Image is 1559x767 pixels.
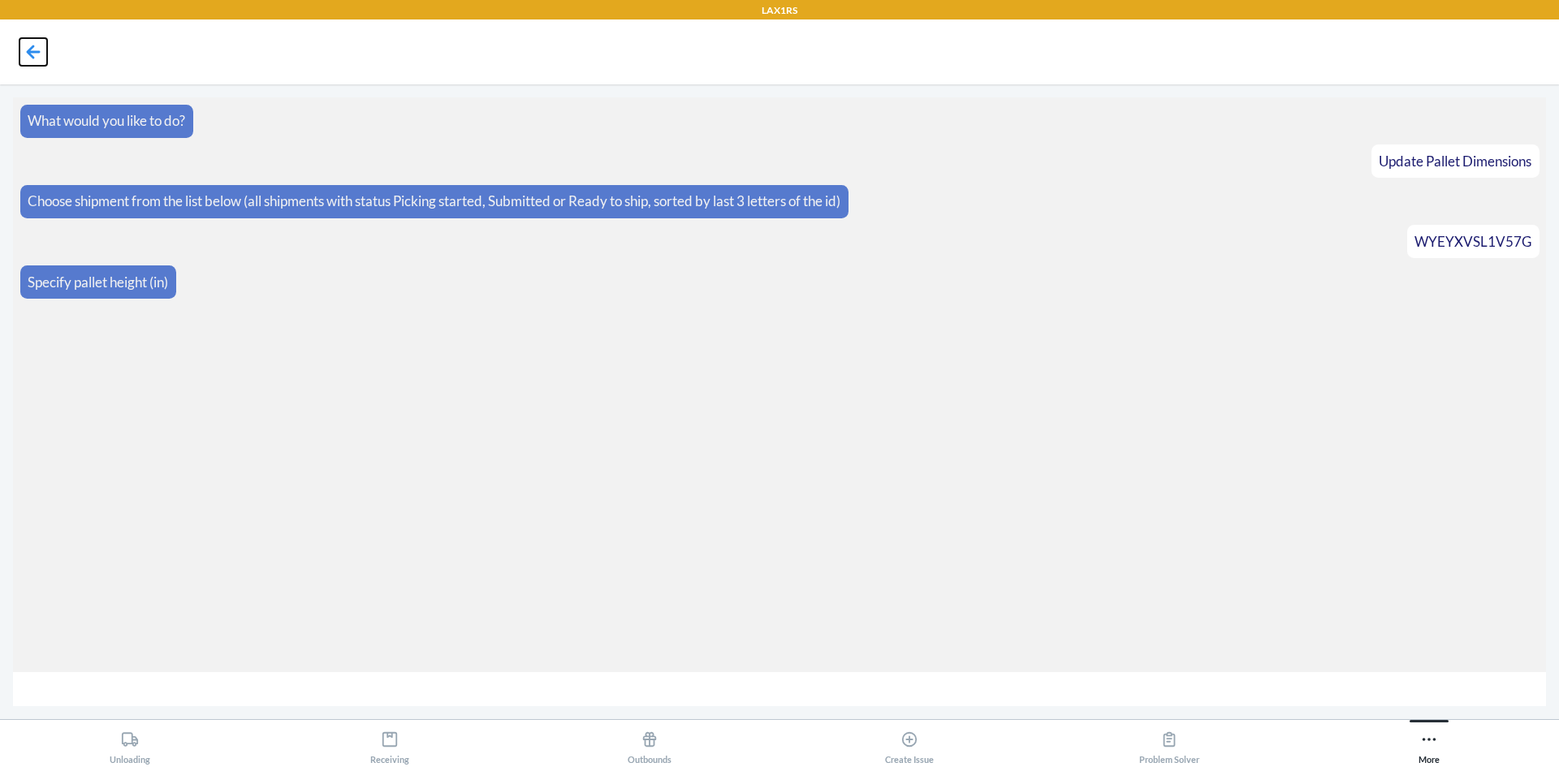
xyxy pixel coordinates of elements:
div: Outbounds [628,724,672,765]
div: Unloading [110,724,150,765]
p: Choose shipment from the list below (all shipments with status Picking started, Submitted or Read... [28,191,840,212]
button: Outbounds [520,720,779,765]
button: More [1299,720,1559,765]
button: Receiving [260,720,520,765]
span: WYEYXVSL1V57G [1414,233,1531,250]
p: What would you like to do? [28,110,185,131]
div: More [1419,724,1440,765]
p: LAX1RS [762,3,797,18]
div: Problem Solver [1139,724,1199,765]
div: Receiving [370,724,409,765]
button: Create Issue [779,720,1039,765]
p: Specify pallet height (in) [28,272,168,293]
div: Create Issue [885,724,934,765]
span: Update Pallet Dimensions [1379,153,1531,170]
button: Problem Solver [1039,720,1299,765]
